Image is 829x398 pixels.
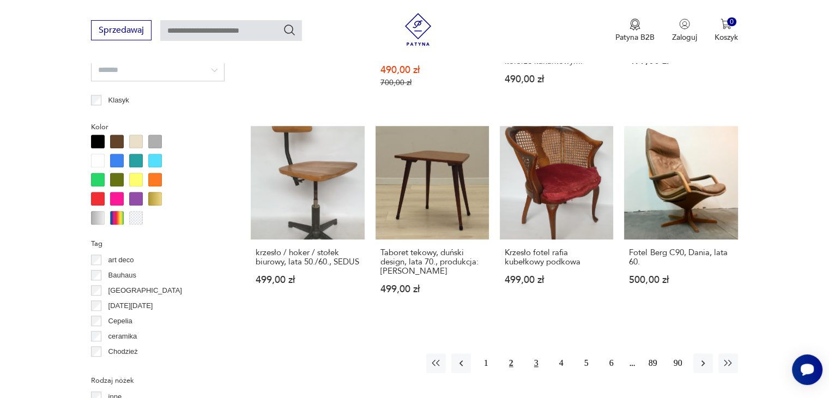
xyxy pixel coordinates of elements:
[500,126,613,315] a: Krzesło fotel rafia kubełkowy podkowaKrzesło fotel rafia kubełkowy podkowa499,00 zł
[108,330,137,342] p: ceramika
[376,126,489,315] a: Taboret tekowy, duński design, lata 70., produkcja: DaniaTaboret tekowy, duński design, lata 70.,...
[91,121,225,133] p: Kolor
[402,13,434,46] img: Patyna - sklep z meblami i dekoracjami vintage
[91,375,225,387] p: Rodzaj nóżek
[679,19,690,29] img: Ikonka użytkownika
[108,315,132,327] p: Cepelia
[505,248,608,267] h3: Krzesło fotel rafia kubełkowy podkowa
[672,19,697,43] button: Zaloguj
[380,65,484,75] p: 490,00 zł
[108,346,138,358] p: Chodzież
[792,354,822,385] iframe: Smartsupp widget button
[251,126,364,315] a: krzesło / hoker / stołek biurowy, lata 50./60., SEDUSkrzesło / hoker / stołek biurowy, lata 50./6...
[505,29,608,66] h3: Dwie pufy z niebieską poduchą. Drewno malowane lakierem w kolorze kanarkowym.
[380,285,484,294] p: 499,00 zł
[501,353,521,373] button: 2
[476,353,496,373] button: 1
[283,23,296,37] button: Szukaj
[380,78,484,87] p: 700,00 zł
[552,353,571,373] button: 4
[577,353,596,373] button: 5
[256,248,359,267] h3: krzesło / hoker / stołek biurowy, lata 50./60., SEDUS
[615,32,655,43] p: Patyna B2B
[672,32,697,43] p: Zaloguj
[108,254,134,266] p: art deco
[505,275,608,285] p: 499,00 zł
[108,94,129,106] p: Klasyk
[256,275,359,285] p: 499,00 zł
[108,361,136,373] p: Ćmielów
[629,56,733,65] p: 499,00 zł
[721,19,731,29] img: Ikona koszyka
[715,32,738,43] p: Koszyk
[91,238,225,250] p: Tag
[108,285,182,297] p: [GEOGRAPHIC_DATA]
[108,300,153,312] p: [DATE][DATE]
[91,27,152,35] a: Sprzedawaj
[108,269,136,281] p: Bauhaus
[668,353,688,373] button: 90
[624,126,737,315] a: Fotel Berg C90, Dania, lata 60.Fotel Berg C90, Dania, lata 60.500,00 zł
[602,353,621,373] button: 6
[715,19,738,43] button: 0Koszyk
[91,20,152,40] button: Sprzedawaj
[527,353,546,373] button: 3
[643,353,663,373] button: 89
[380,248,484,276] h3: Taboret tekowy, duński design, lata 70., produkcja: [PERSON_NAME]
[615,19,655,43] a: Ikona medaluPatyna B2B
[615,19,655,43] button: Patyna B2B
[505,75,608,84] p: 490,00 zł
[629,275,733,285] p: 500,00 zł
[727,17,736,27] div: 0
[630,19,640,31] img: Ikona medalu
[629,248,733,267] h3: Fotel Berg C90, Dania, lata 60.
